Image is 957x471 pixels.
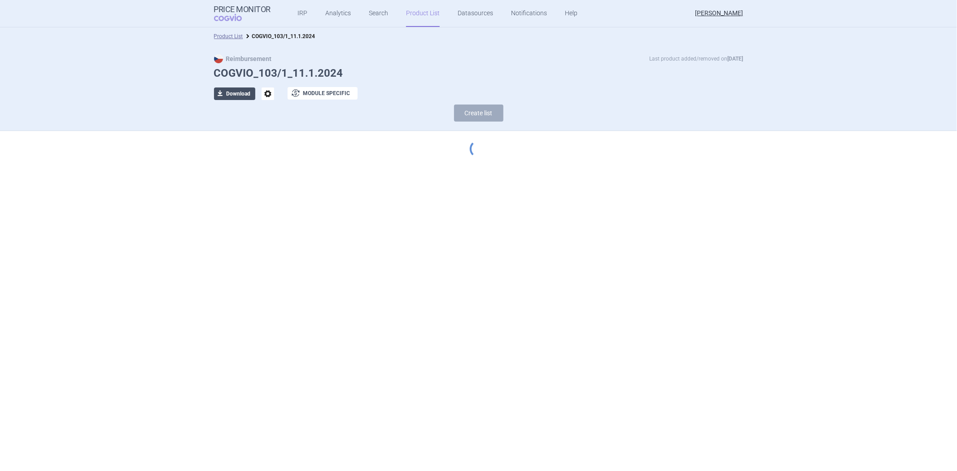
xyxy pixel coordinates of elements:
[243,32,315,41] li: COGVIO_103/1_11.1.2024
[454,105,503,122] button: Create list
[214,5,271,22] a: Price MonitorCOGVIO
[214,33,243,39] a: Product List
[214,55,272,62] strong: Reimbursement
[288,87,358,100] button: Module specific
[214,54,223,63] img: CZ
[650,54,743,63] p: Last product added/removed on
[252,33,315,39] strong: COGVIO_103/1_11.1.2024
[214,67,743,80] h1: COGVIO_103/1_11.1.2024
[214,87,255,100] button: Download
[214,14,254,21] span: COGVIO
[728,56,743,62] strong: [DATE]
[214,5,271,14] strong: Price Monitor
[214,32,243,41] li: Product List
